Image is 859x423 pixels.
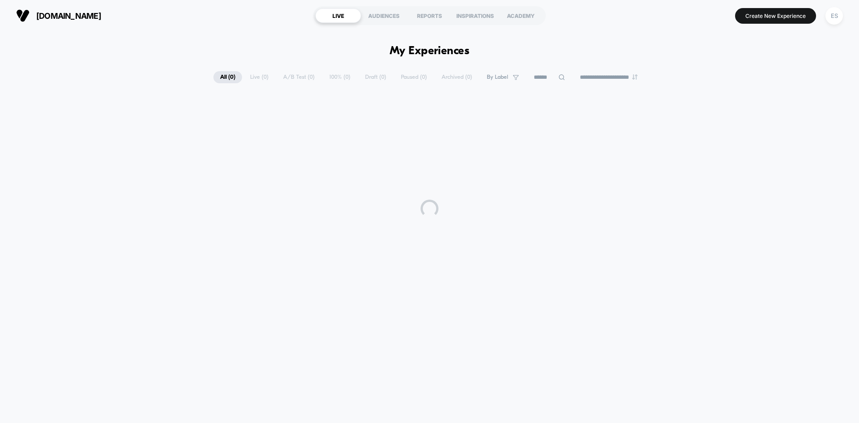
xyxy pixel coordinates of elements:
span: [DOMAIN_NAME] [36,11,101,21]
div: REPORTS [407,9,452,23]
div: LIVE [315,9,361,23]
span: By Label [487,74,508,81]
div: INSPIRATIONS [452,9,498,23]
img: end [632,74,638,80]
div: ACADEMY [498,9,544,23]
button: ES [823,7,846,25]
span: All ( 0 ) [213,71,242,83]
h1: My Experiences [390,45,470,58]
img: Visually logo [16,9,30,22]
div: AUDIENCES [361,9,407,23]
button: [DOMAIN_NAME] [13,9,104,23]
div: ES [825,7,843,25]
button: Create New Experience [735,8,816,24]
